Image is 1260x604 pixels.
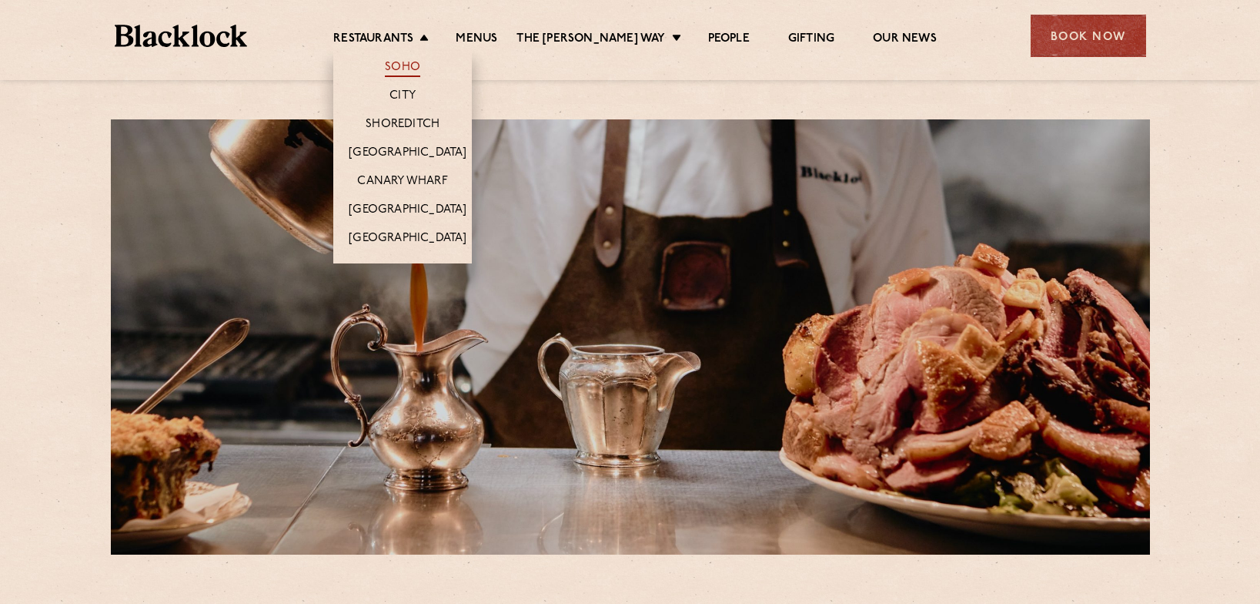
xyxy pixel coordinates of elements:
a: Canary Wharf [357,174,447,191]
a: The [PERSON_NAME] Way [516,32,665,49]
img: BL_Textured_Logo-footer-cropped.svg [115,25,248,47]
a: Soho [385,60,420,77]
a: Our News [873,32,937,49]
a: Shoreditch [366,117,439,134]
a: Restaurants [333,32,413,49]
a: Menus [456,32,497,49]
a: [GEOGRAPHIC_DATA] [349,203,466,220]
a: [GEOGRAPHIC_DATA] [349,231,466,248]
a: People [708,32,750,49]
a: Gifting [788,32,834,49]
a: City [389,89,416,106]
a: [GEOGRAPHIC_DATA] [349,146,466,163]
div: Book Now [1031,15,1146,57]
